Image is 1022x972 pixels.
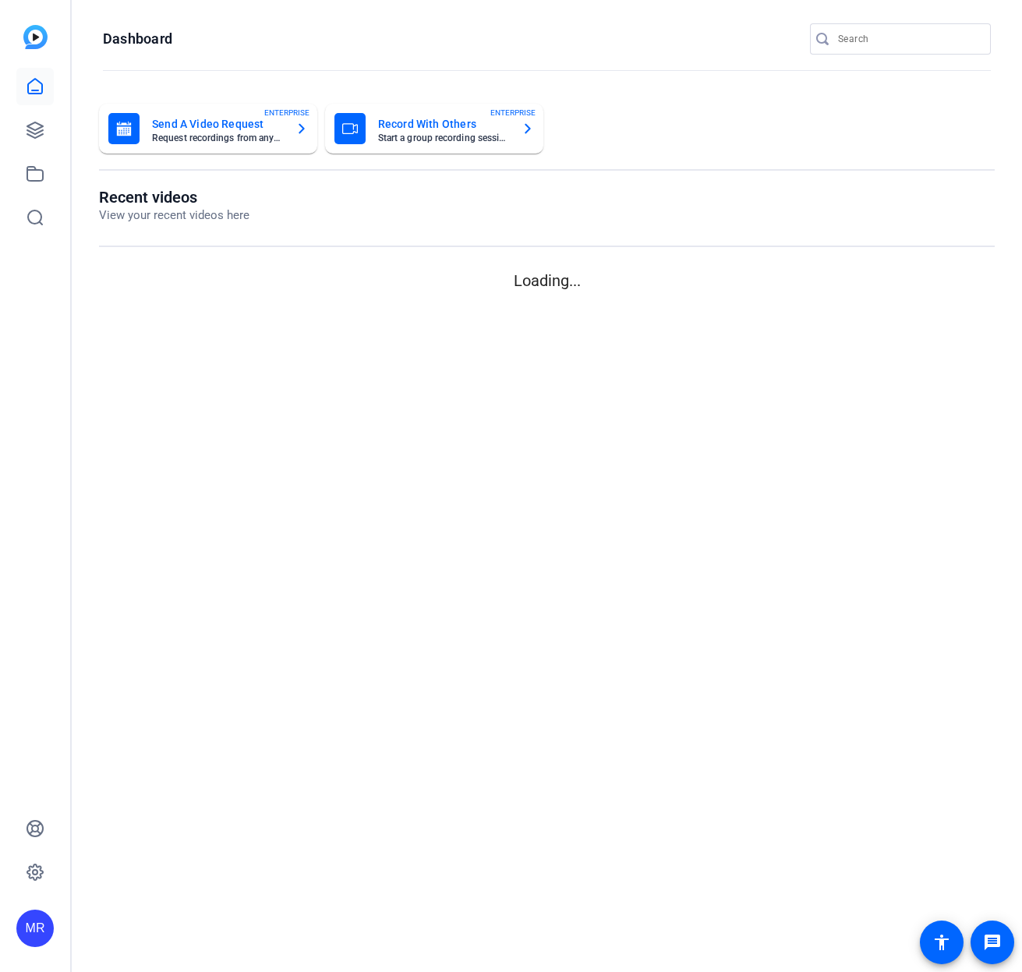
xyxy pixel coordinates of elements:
p: Loading... [99,269,995,292]
h1: Recent videos [99,188,249,207]
img: blue-gradient.svg [23,25,48,49]
mat-card-title: Send A Video Request [152,115,283,133]
input: Search [838,30,978,48]
div: MR [16,910,54,947]
mat-icon: message [983,933,1002,952]
mat-card-title: Record With Others [378,115,509,133]
p: View your recent videos here [99,207,249,224]
button: Send A Video RequestRequest recordings from anyone, anywhereENTERPRISE [99,104,317,154]
mat-card-subtitle: Start a group recording session [378,133,509,143]
button: Record With OthersStart a group recording sessionENTERPRISE [325,104,543,154]
h1: Dashboard [103,30,172,48]
mat-card-subtitle: Request recordings from anyone, anywhere [152,133,283,143]
mat-icon: accessibility [932,933,951,952]
span: ENTERPRISE [490,107,536,118]
span: ENTERPRISE [264,107,309,118]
